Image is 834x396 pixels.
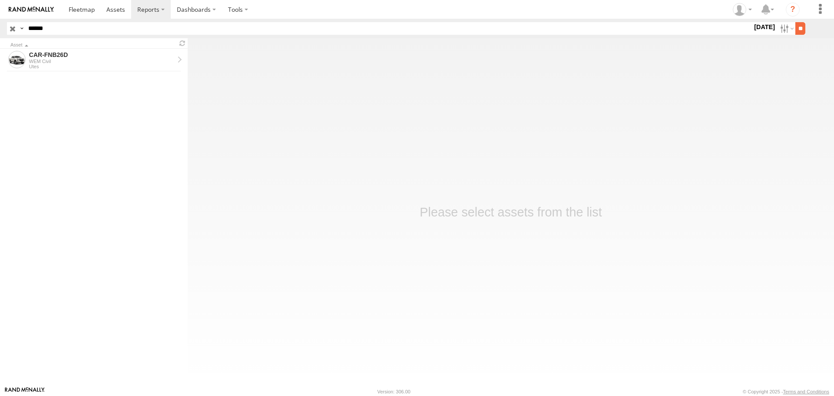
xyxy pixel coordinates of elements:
div: WEM Civil [29,59,174,64]
a: Terms and Conditions [783,389,829,394]
label: Search Query [18,22,25,35]
label: Search Filter Options [777,22,795,35]
div: Version: 306.00 [377,389,410,394]
div: Click to Sort [10,43,174,47]
label: [DATE] [752,22,777,32]
img: rand-logo.svg [9,7,54,13]
div: Utes [29,64,174,69]
a: Visit our Website [5,387,45,396]
div: Dejan Kupresanin [730,3,755,16]
div: CAR-FNB26D - View Asset History [29,51,174,59]
span: Refresh [177,39,188,47]
div: © Copyright 2025 - [743,389,829,394]
i: ? [786,3,800,17]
